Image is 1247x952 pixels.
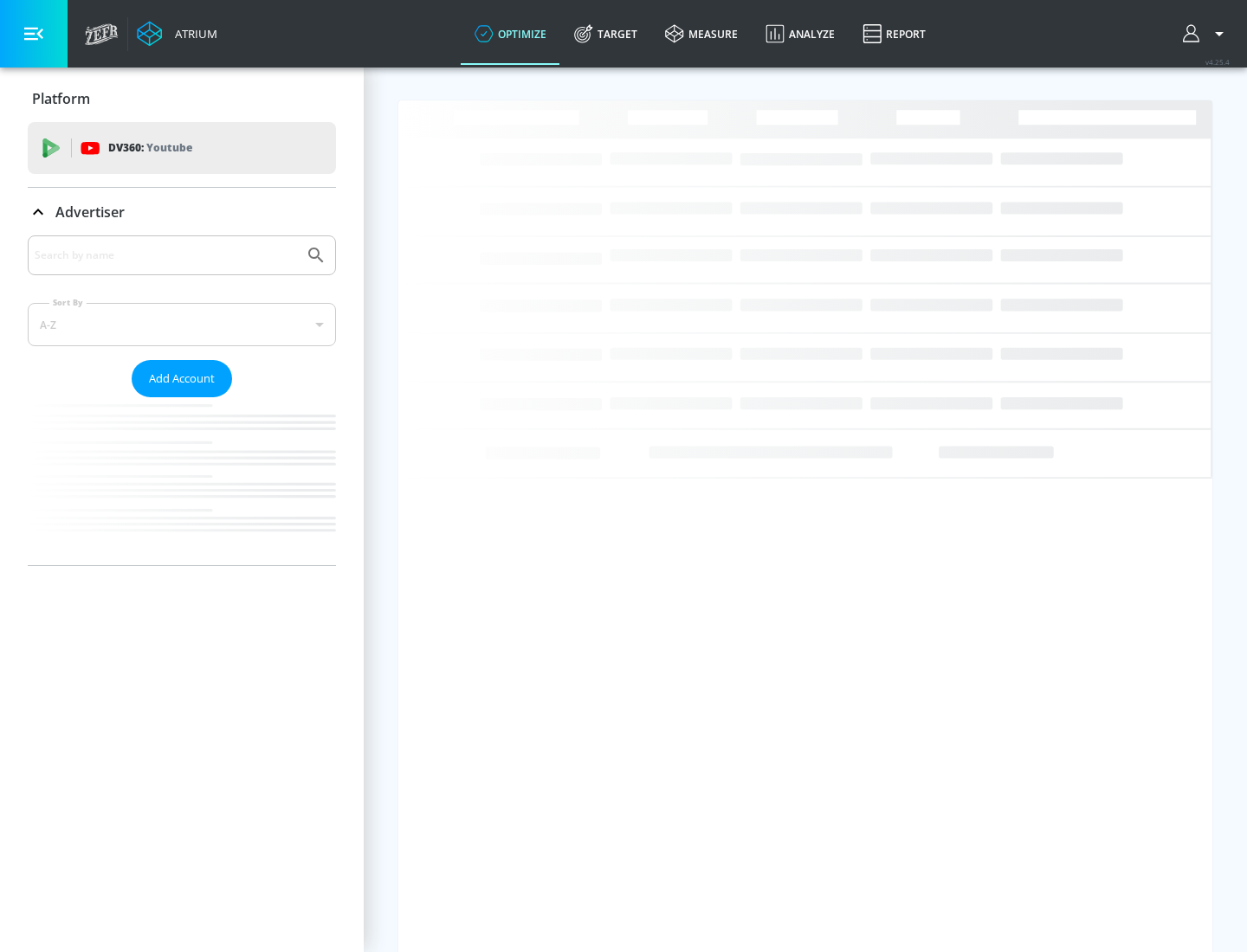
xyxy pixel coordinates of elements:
button: Add Account [132,360,232,397]
input: Search by name [35,244,297,267]
nav: list of Advertiser [28,397,336,565]
div: A-Z [28,303,336,346]
p: Platform [32,89,90,108]
a: Target [560,3,651,65]
a: Atrium [137,21,217,47]
a: measure [651,3,752,65]
span: v 4.25.4 [1205,57,1230,67]
div: Platform [28,74,336,123]
label: Sort By [49,297,87,308]
p: DV360: [108,138,192,158]
p: Advertiser [55,203,125,222]
p: Youtube [146,138,192,157]
div: Atrium [168,26,217,42]
a: Report [849,3,940,65]
div: Advertiser [28,235,336,565]
div: DV360: Youtube [28,122,336,174]
a: Analyze [752,3,849,65]
a: optimize [461,3,560,65]
div: Advertiser [28,188,336,236]
span: Add Account [149,369,215,389]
